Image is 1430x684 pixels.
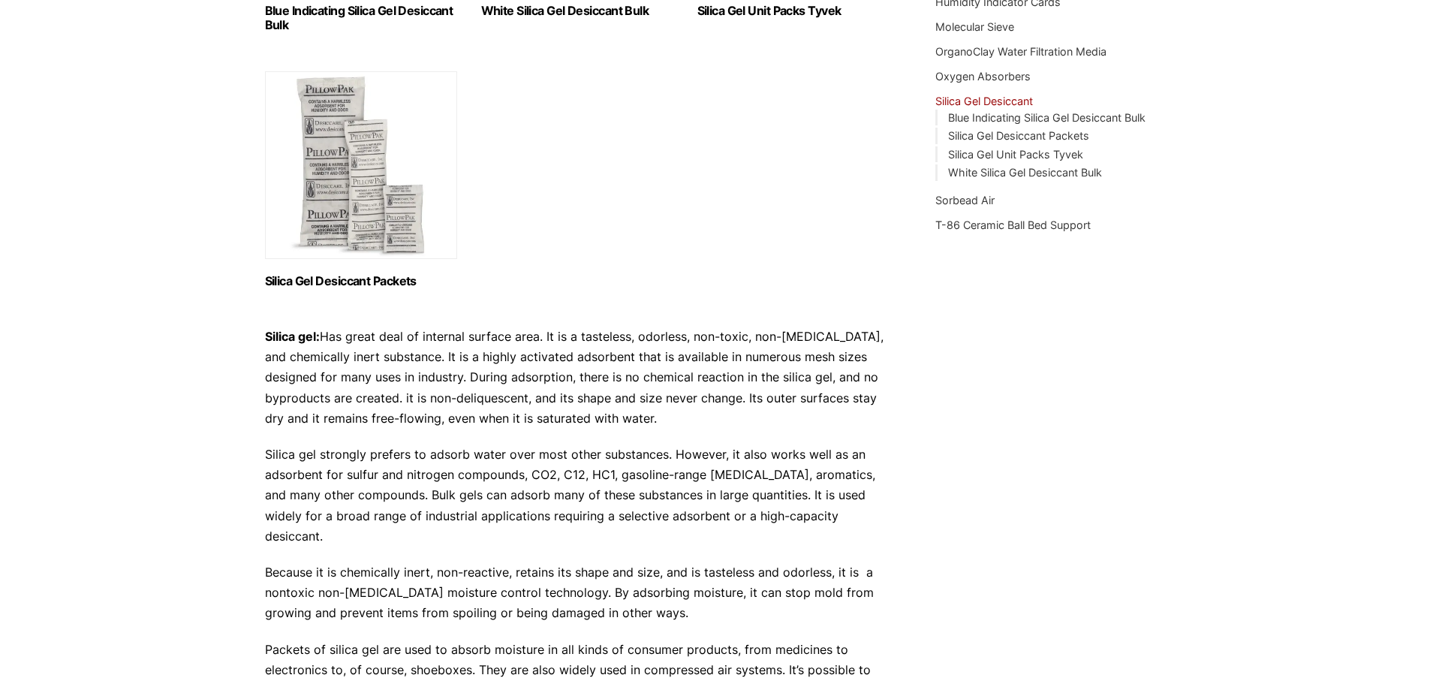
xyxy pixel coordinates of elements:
[697,4,890,18] h2: Silica Gel Unit Packs Tyvek
[935,218,1091,231] a: T-86 Ceramic Ball Bed Support
[935,70,1031,83] a: Oxygen Absorbers
[265,274,457,288] h2: Silica Gel Desiccant Packets
[935,194,995,206] a: Sorbead Air
[265,71,457,259] img: Silica Gel Desiccant Packets
[935,95,1033,107] a: Silica Gel Desiccant
[481,4,673,18] h2: White Silica Gel Desiccant Bulk
[948,129,1089,142] a: Silica Gel Desiccant Packets
[265,327,891,429] p: Has great deal of internal surface area. It is a tasteless, odorless, non-toxic, non-[MEDICAL_DAT...
[948,166,1102,179] a: White Silica Gel Desiccant Bulk
[935,45,1106,58] a: OrganoClay Water Filtration Media
[265,444,891,547] p: Silica gel strongly prefers to adsorb water over most other substances. However, it also works we...
[948,148,1083,161] a: Silica Gel Unit Packs Tyvek
[935,20,1014,33] a: Molecular Sieve
[265,562,891,624] p: Because it is chemically inert, non-reactive, retains its shape and size, and is tasteless and od...
[265,71,457,288] a: Visit product category Silica Gel Desiccant Packets
[948,111,1146,124] a: Blue Indicating Silica Gel Desiccant Bulk
[265,329,320,344] strong: Silica gel:
[265,4,457,32] h2: Blue Indicating Silica Gel Desiccant Bulk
